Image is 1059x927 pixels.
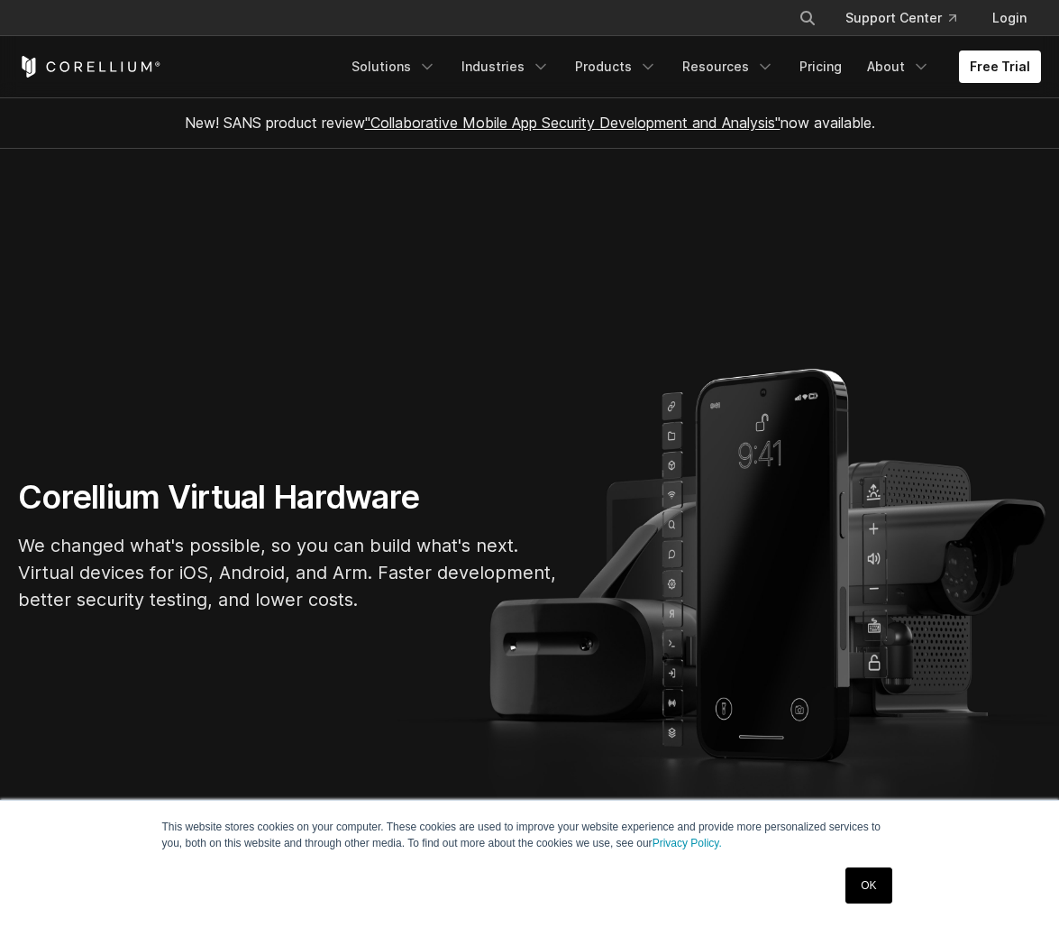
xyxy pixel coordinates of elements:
[341,50,447,83] a: Solutions
[185,114,875,132] span: New! SANS product review now available.
[341,50,1041,83] div: Navigation Menu
[856,50,941,83] a: About
[831,2,971,34] a: Support Center
[959,50,1041,83] a: Free Trial
[845,867,891,904] a: OK
[18,56,161,78] a: Corellium Home
[791,2,824,34] button: Search
[978,2,1041,34] a: Login
[451,50,561,83] a: Industries
[564,50,668,83] a: Products
[671,50,785,83] a: Resources
[777,2,1041,34] div: Navigation Menu
[162,819,898,851] p: This website stores cookies on your computer. These cookies are used to improve your website expe...
[653,837,722,849] a: Privacy Policy.
[789,50,853,83] a: Pricing
[18,532,559,613] p: We changed what's possible, so you can build what's next. Virtual devices for iOS, Android, and A...
[365,114,781,132] a: "Collaborative Mobile App Security Development and Analysis"
[18,477,559,518] h1: Corellium Virtual Hardware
